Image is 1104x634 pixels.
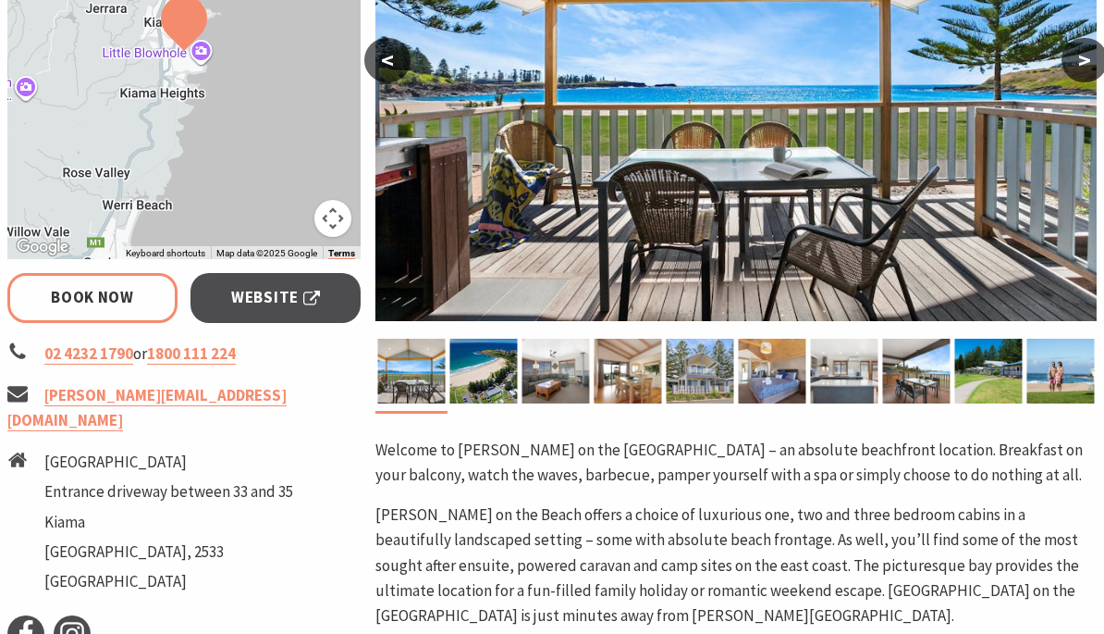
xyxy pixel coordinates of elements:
span: Website [231,285,320,310]
span: Map data ©2025 Google [216,248,317,258]
a: Book Now [7,273,178,322]
img: Full size kitchen in Cabin 12 [810,339,877,404]
li: Kiama [44,510,293,535]
img: Lounge room in Cabin 12 [521,339,589,404]
li: [GEOGRAPHIC_DATA] [44,450,293,475]
img: Kendalls Beach [1026,339,1094,404]
p: Welcome to [PERSON_NAME] on the [GEOGRAPHIC_DATA] – an absolute beachfront location. Breakfast on... [375,438,1097,488]
a: [PERSON_NAME][EMAIL_ADDRESS][DOMAIN_NAME] [7,385,287,431]
a: 02 4232 1790 [44,343,133,365]
button: Map camera controls [314,200,351,237]
li: Entrance driveway between 33 and 35 [44,479,293,504]
button: Keyboard shortcuts [126,247,205,260]
a: Terms (opens in new tab) [328,248,355,259]
img: Kendalls on the Beach Holiday Park [738,339,805,404]
p: [PERSON_NAME] on the Beach offers a choice of luxurious one, two and three bedroom cabins in a be... [375,503,1097,628]
li: [GEOGRAPHIC_DATA], 2533 [44,540,293,565]
li: [GEOGRAPHIC_DATA] [44,569,293,594]
img: Kendalls on the Beach Holiday Park [377,339,445,404]
button: < [364,38,411,82]
img: Enjoy the beachfront view in Cabin 12 [882,339,950,404]
img: Kendalls on the Beach Holiday Park [594,339,661,404]
a: 1800 111 224 [147,343,236,365]
li: or [7,342,361,367]
img: Kendalls on the Beach Holiday Park [666,339,733,404]
a: Website [190,273,361,322]
img: Beachfront cabins at Kendalls on the Beach Holiday Park [954,339,1022,404]
a: Click to see this area on Google Maps [12,235,73,259]
img: Aerial view of Kendalls on the Beach Holiday Park [449,339,517,404]
img: Google [12,235,73,259]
